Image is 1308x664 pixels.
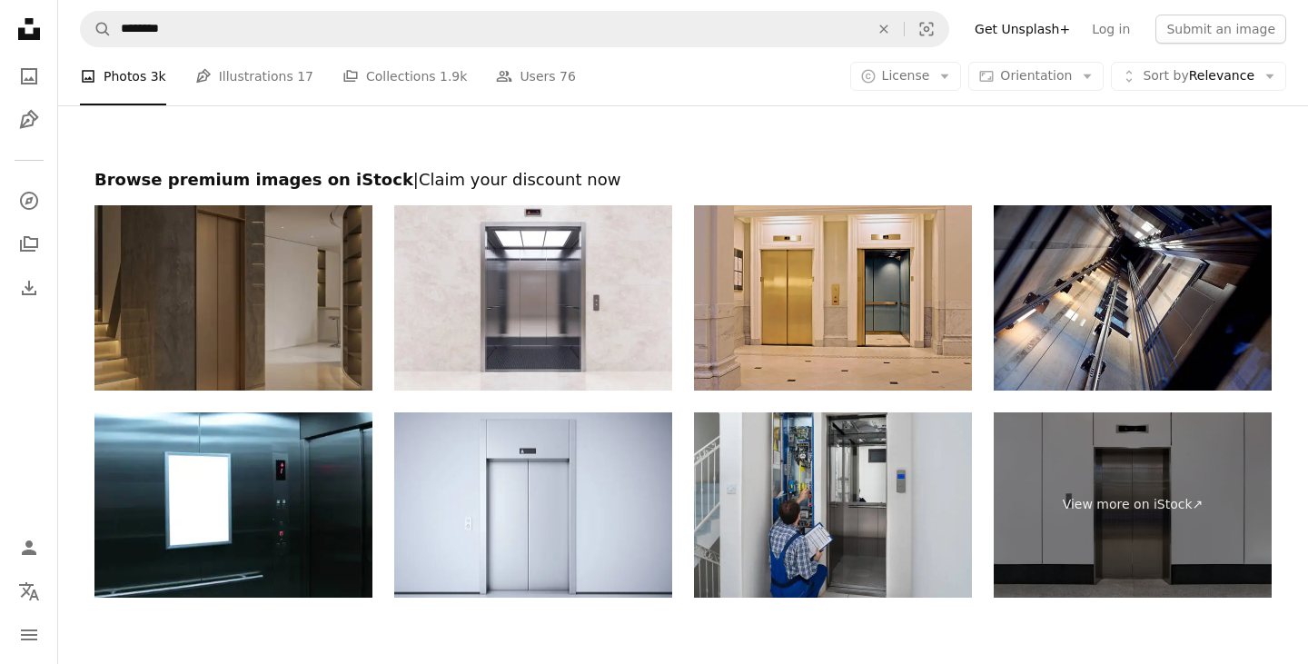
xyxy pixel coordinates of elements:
span: Relevance [1143,67,1254,85]
button: Orientation [968,62,1104,91]
button: Menu [11,617,47,653]
a: Home — Unsplash [11,11,47,51]
span: Sort by [1143,68,1188,83]
a: Explore [11,183,47,219]
form: Find visuals sitewide [80,11,949,47]
a: Get Unsplash+ [964,15,1081,44]
a: Photos [11,58,47,94]
button: License [850,62,962,91]
button: Sort byRelevance [1111,62,1286,91]
a: Illustrations [11,102,47,138]
a: Log in [1081,15,1141,44]
span: | Claim your discount now [413,170,621,189]
a: View more on iStock↗ [994,412,1272,598]
span: Orientation [1000,68,1072,83]
button: Clear [864,12,904,46]
img: Inside an Elevator Shaft [994,205,1272,391]
span: 1.9k [440,66,467,86]
button: Submit an image [1155,15,1286,44]
img: Inside an elevator [94,412,372,598]
a: Users 76 [496,47,576,105]
a: Illustrations 17 [195,47,313,105]
h2: Browse premium images on iStock [94,169,1272,191]
button: Visual search [905,12,948,46]
a: Download History [11,270,47,306]
button: Search Unsplash [81,12,112,46]
img: twin elevators [694,205,972,391]
span: License [882,68,930,83]
a: Collections [11,226,47,263]
a: Log in / Sign up [11,530,47,566]
a: Collections 1.9k [342,47,467,105]
span: 17 [297,66,313,86]
img: Open Elevator Door [394,205,672,391]
img: Technician Repairing Elevator [694,412,972,598]
img: Modern elevator with metal doors. 3d rendering [394,412,672,598]
img: Modern Luxury Interior with Elevator and Illuminated Staircase [94,205,372,391]
span: 76 [560,66,576,86]
button: Language [11,573,47,609]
